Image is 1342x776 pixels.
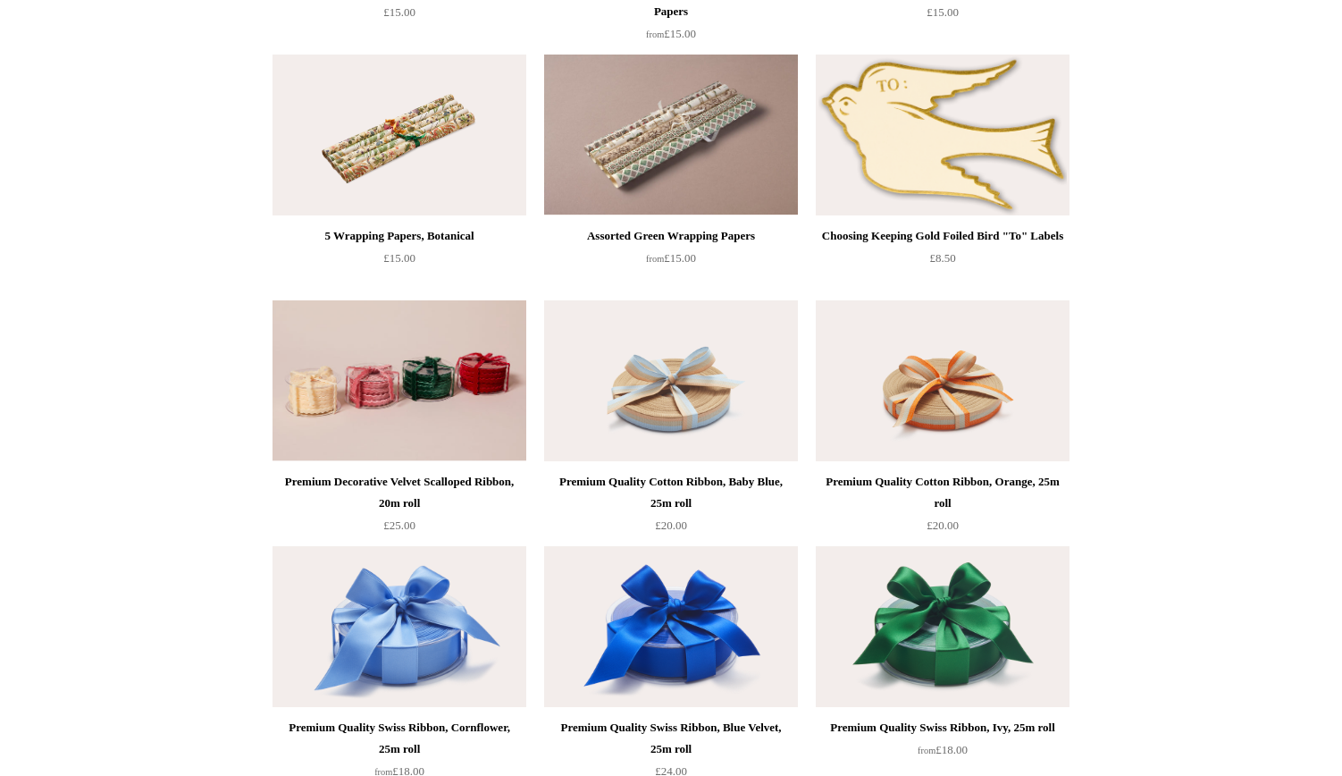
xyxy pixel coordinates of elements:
span: from [646,30,664,39]
img: Assorted Green Wrapping Papers [544,55,798,215]
a: 5 Wrapping Papers, Botanical £15.00 [273,225,526,299]
img: Premium Quality Cotton Ribbon, Orange, 25m roll [816,300,1069,461]
div: Premium Quality Swiss Ribbon, Blue Velvet, 25m roll [549,717,793,760]
span: £15.00 [383,251,415,265]
a: Premium Quality Swiss Ribbon, Ivy, 25m roll Premium Quality Swiss Ribbon, Ivy, 25m roll [816,546,1069,707]
span: £25.00 [383,519,415,532]
div: 5 Wrapping Papers, Botanical [277,225,522,247]
div: Premium Decorative Velvet Scalloped Ribbon, 20m roll [277,471,522,514]
a: Assorted Green Wrapping Papers Assorted Green Wrapping Papers [544,55,798,215]
a: Premium Decorative Velvet Scalloped Ribbon, 20m roll £25.00 [273,471,526,544]
img: Premium Quality Swiss Ribbon, Ivy, 25m roll [816,546,1069,707]
div: Premium Quality Swiss Ribbon, Cornflower, 25m roll [277,717,522,760]
a: 5 Wrapping Papers, Botanical 5 Wrapping Papers, Botanical [273,55,526,215]
img: 5 Wrapping Papers, Botanical [273,55,526,215]
div: Choosing Keeping Gold Foiled Bird "To" Labels [820,225,1065,247]
img: Premium Quality Swiss Ribbon, Cornflower, 25m roll [273,546,526,707]
a: Premium Quality Swiss Ribbon, Blue Velvet, 25m roll Premium Quality Swiss Ribbon, Blue Velvet, 25... [544,546,798,707]
img: Choosing Keeping Gold Foiled Bird "To" Labels [816,55,1069,215]
div: Assorted Green Wrapping Papers [549,225,793,247]
a: Premium Quality Cotton Ribbon, Baby Blue, 25m roll Premium Quality Cotton Ribbon, Baby Blue, 25m ... [544,300,798,461]
div: Premium Quality Cotton Ribbon, Orange, 25m roll [820,471,1065,514]
span: £15.00 [927,5,959,19]
a: Premium Quality Cotton Ribbon, Orange, 25m roll Premium Quality Cotton Ribbon, Orange, 25m roll [816,300,1069,461]
a: Choosing Keeping Gold Foiled Bird "To" Labels Choosing Keeping Gold Foiled Bird "To" Labels [816,55,1069,215]
span: £15.00 [646,27,696,40]
a: Premium Quality Cotton Ribbon, Orange, 25m roll £20.00 [816,471,1069,544]
div: Premium Quality Cotton Ribbon, Baby Blue, 25m roll [549,471,793,514]
span: from [918,746,935,755]
span: £18.00 [918,743,968,756]
a: Premium Decorative Velvet Scalloped Ribbon, 20m roll Premium Decorative Velvet Scalloped Ribbon, ... [273,300,526,461]
img: Premium Quality Cotton Ribbon, Baby Blue, 25m roll [544,300,798,461]
img: Premium Decorative Velvet Scalloped Ribbon, 20m roll [273,300,526,461]
a: Assorted Green Wrapping Papers from£15.00 [544,225,798,299]
span: £15.00 [646,251,696,265]
div: Premium Quality Swiss Ribbon, Ivy, 25m roll [820,717,1065,738]
a: Premium Quality Cotton Ribbon, Baby Blue, 25m roll £20.00 [544,471,798,544]
span: £20.00 [927,519,959,532]
img: Premium Quality Swiss Ribbon, Blue Velvet, 25m roll [544,546,798,707]
a: Choosing Keeping Gold Foiled Bird "To" Labels £8.50 [816,225,1069,299]
span: from [646,254,664,264]
span: £15.00 [383,5,415,19]
span: £20.00 [655,519,687,532]
span: £8.50 [929,251,955,265]
a: Premium Quality Swiss Ribbon, Cornflower, 25m roll Premium Quality Swiss Ribbon, Cornflower, 25m ... [273,546,526,707]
